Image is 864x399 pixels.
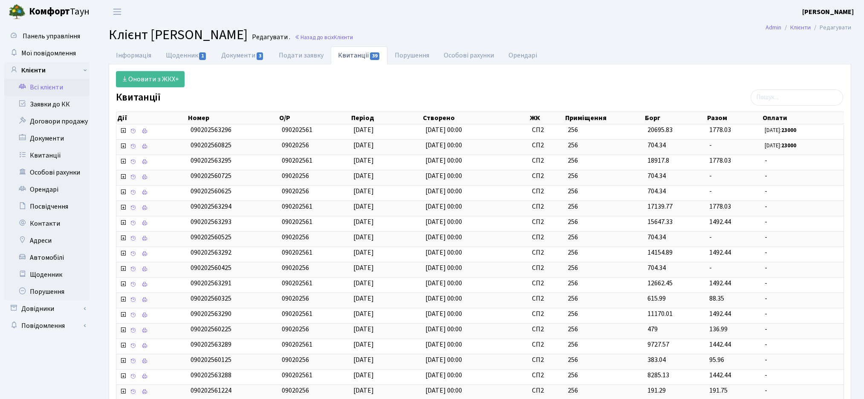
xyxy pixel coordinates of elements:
[762,112,844,124] th: Оплати
[781,142,796,149] b: 23000
[647,125,673,135] span: 20695.83
[647,324,658,334] span: 479
[353,294,374,303] span: [DATE]
[109,25,248,45] span: Клієнт [PERSON_NAME]
[647,171,666,181] span: 704.34
[191,202,231,211] span: 090202563294
[532,217,561,227] span: СП2
[568,156,641,166] span: 256
[532,202,561,212] span: СП2
[425,141,462,150] span: [DATE] 00:00
[647,340,669,349] span: 9727.57
[4,317,90,334] a: Повідомлення
[436,46,501,64] a: Особові рахунки
[116,112,187,124] th: Дії
[282,202,312,211] span: 090202561
[425,125,462,135] span: [DATE] 00:00
[353,125,374,135] span: [DATE]
[353,187,374,196] span: [DATE]
[278,112,350,124] th: О/Р
[282,294,309,303] span: 09020256
[191,386,231,395] span: 090202561224
[765,217,840,227] span: -
[191,156,231,165] span: 090202563295
[811,23,851,32] li: Редагувати
[647,187,666,196] span: 704.34
[802,7,854,17] a: [PERSON_NAME]
[4,62,90,79] a: Клієнти
[272,46,331,64] a: Подати заявку
[370,52,379,60] span: 39
[568,187,641,196] span: 256
[501,46,544,64] a: Орендарі
[4,215,90,232] a: Контакти
[4,249,90,266] a: Автомобілі
[751,89,843,106] input: Пошук...
[250,33,290,41] small: Редагувати .
[191,141,231,150] span: 090202560825
[709,294,724,303] span: 88.35
[191,263,231,273] span: 090202560425
[334,33,353,41] span: Клієнти
[568,248,641,258] span: 256
[353,202,374,211] span: [DATE]
[4,79,90,96] a: Всі клієнти
[709,141,712,150] span: -
[568,340,641,350] span: 256
[568,217,641,227] span: 256
[709,217,731,227] span: 1492.44
[425,156,462,165] span: [DATE] 00:00
[116,71,185,87] a: Оновити з ЖКХ+
[425,386,462,395] span: [DATE] 00:00
[353,386,374,395] span: [DATE]
[282,233,309,242] span: 09020256
[568,233,641,242] span: 256
[647,370,669,380] span: 8285.13
[425,248,462,257] span: [DATE] 00:00
[191,125,231,135] span: 090202563296
[765,386,840,396] span: -
[353,233,374,242] span: [DATE]
[529,112,564,124] th: ЖК
[647,217,673,227] span: 15647.33
[282,309,312,319] span: 090202561
[4,300,90,317] a: Довідники
[295,33,353,41] a: Назад до всіхКлієнти
[4,283,90,300] a: Порушення
[282,125,312,135] span: 090202561
[532,309,561,319] span: СП2
[709,187,712,196] span: -
[109,46,159,64] a: Інформація
[353,324,374,334] span: [DATE]
[282,156,312,165] span: 090202561
[4,266,90,283] a: Щоденник
[282,141,309,150] span: 09020256
[568,355,641,365] span: 256
[532,294,561,304] span: СП2
[532,355,561,365] span: СП2
[282,248,312,257] span: 090202561
[532,370,561,380] span: СП2
[425,202,462,211] span: [DATE] 00:00
[647,141,666,150] span: 704.34
[4,96,90,113] a: Заявки до КК
[765,202,840,212] span: -
[709,248,731,257] span: 1492.44
[532,125,561,135] span: СП2
[753,19,864,37] nav: breadcrumb
[765,248,840,258] span: -
[425,340,462,349] span: [DATE] 00:00
[532,141,561,150] span: СП2
[532,156,561,166] span: СП2
[191,370,231,380] span: 090202563288
[647,263,666,273] span: 704.34
[647,202,673,211] span: 17139.77
[532,263,561,273] span: СП2
[532,187,561,196] span: СП2
[709,171,712,181] span: -
[568,171,641,181] span: 256
[282,386,309,395] span: 09020256
[765,233,840,242] span: -
[709,370,731,380] span: 1442.44
[191,309,231,319] span: 090202563290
